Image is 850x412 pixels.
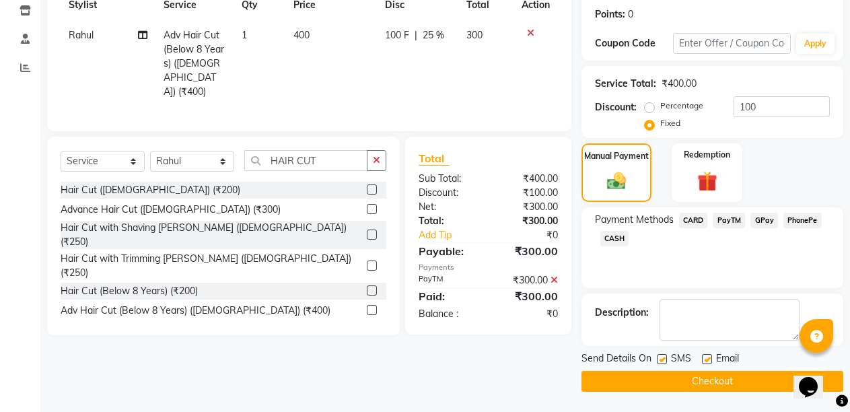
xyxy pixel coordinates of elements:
[61,304,330,318] div: Adv Hair Cut (Below 8 Years) ([DEMOGRAPHIC_DATA]) (₹400)
[242,29,247,41] span: 1
[660,117,680,129] label: Fixed
[293,29,310,41] span: 400
[488,307,567,321] div: ₹0
[409,288,488,304] div: Paid:
[409,214,488,228] div: Total:
[595,100,637,114] div: Discount:
[419,151,450,166] span: Total
[409,228,501,242] a: Add Tip
[628,7,633,22] div: 0
[783,213,822,228] span: PhonePe
[61,183,240,197] div: Hair Cut ([DEMOGRAPHIC_DATA]) (₹200)
[501,228,568,242] div: ₹0
[409,172,488,186] div: Sub Total:
[600,231,629,246] span: CASH
[691,169,724,194] img: _gift.svg
[793,358,837,399] iframe: chat widget
[466,29,483,41] span: 300
[409,186,488,200] div: Discount:
[488,288,567,304] div: ₹300.00
[750,213,778,228] span: GPay
[61,252,361,280] div: Hair Cut with Trimming [PERSON_NAME] ([DEMOGRAPHIC_DATA]) (₹250)
[595,7,625,22] div: Points:
[584,150,649,162] label: Manual Payment
[244,150,367,171] input: Search or Scan
[415,28,417,42] span: |
[713,213,745,228] span: PayTM
[581,351,651,368] span: Send Details On
[488,214,567,228] div: ₹300.00
[385,28,409,42] span: 100 F
[796,34,835,54] button: Apply
[164,29,224,98] span: Adv Hair Cut (Below 8 Years) ([DEMOGRAPHIC_DATA]) (₹400)
[409,243,488,259] div: Payable:
[601,170,632,192] img: _cash.svg
[488,273,567,287] div: ₹300.00
[716,351,739,368] span: Email
[423,28,444,42] span: 25 %
[581,371,843,392] button: Checkout
[671,351,691,368] span: SMS
[660,100,703,112] label: Percentage
[69,29,94,41] span: Rahul
[409,307,488,321] div: Balance :
[61,203,281,217] div: Advance Hair Cut ([DEMOGRAPHIC_DATA]) (₹300)
[595,77,656,91] div: Service Total:
[488,243,567,259] div: ₹300.00
[409,273,488,287] div: PayTM
[595,306,649,320] div: Description:
[684,149,730,161] label: Redemption
[595,213,674,227] span: Payment Methods
[662,77,697,91] div: ₹400.00
[488,172,567,186] div: ₹400.00
[409,200,488,214] div: Net:
[595,36,673,50] div: Coupon Code
[61,284,198,298] div: Hair Cut (Below 8 Years) (₹200)
[419,262,558,273] div: Payments
[488,200,567,214] div: ₹300.00
[673,33,791,54] input: Enter Offer / Coupon Code
[61,221,361,249] div: Hair Cut with Shaving [PERSON_NAME] ([DEMOGRAPHIC_DATA]) (₹250)
[679,213,708,228] span: CARD
[488,186,567,200] div: ₹100.00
